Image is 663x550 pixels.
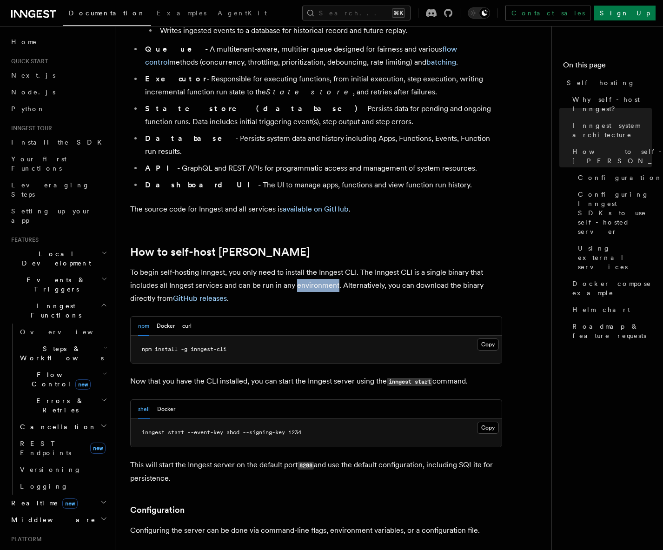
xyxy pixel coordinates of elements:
span: Leveraging Steps [11,181,90,198]
code: inngest start [387,378,432,386]
a: Configuration [130,504,185,517]
p: To begin self-hosting Inngest, you only need to install the Inngest CLI. The Inngest CLI is a sin... [130,266,502,305]
strong: Queue [145,45,205,53]
span: Your first Functions [11,155,66,172]
span: inngest start --event-key abcd --signing-key 1234 [142,429,301,436]
strong: API [145,164,177,172]
a: Configuration [574,169,652,186]
li: - Persists system data and history including Apps, Functions, Events, Function run results. [142,132,502,158]
button: Copy [477,422,499,434]
button: npm [138,317,149,336]
span: Errors & Retries [16,396,101,415]
button: Realtimenew [7,495,109,511]
span: new [90,443,106,454]
div: Inngest Functions [7,324,109,495]
span: Documentation [69,9,146,17]
a: REST Endpointsnew [16,435,109,461]
button: Docker [157,400,175,419]
p: The source code for Inngest and all services is . [130,203,502,216]
span: Why self-host Inngest? [572,95,652,113]
a: Examples [151,3,212,25]
span: Inngest Functions [7,301,100,320]
li: - The UI to manage apps, functions and view function run history. [142,179,502,192]
a: Your first Functions [7,151,109,177]
a: Sign Up [594,6,656,20]
a: Next.js [7,67,109,84]
span: Logging [20,483,68,490]
a: Home [7,33,109,50]
span: Using external services [578,244,652,272]
a: available on GitHub [283,205,349,213]
span: Middleware [7,515,96,524]
span: Inngest tour [7,125,52,132]
span: Home [11,37,37,46]
strong: Database [145,134,235,143]
span: Inngest system architecture [572,121,652,139]
span: Next.js [11,72,55,79]
a: Leveraging Steps [7,177,109,203]
span: npm install -g inngest-cli [142,346,226,352]
strong: Executor [145,74,206,83]
a: Logging [16,478,109,495]
a: Overview [16,324,109,340]
p: Now that you have the CLI installed, you can start the Inngest server using the command. [130,375,502,388]
a: How to self-host [PERSON_NAME] [569,143,652,169]
a: How to self-host [PERSON_NAME] [130,245,310,258]
span: Cancellation [16,422,97,431]
span: Examples [157,9,206,17]
span: new [75,379,91,390]
a: Helm chart [569,301,652,318]
a: AgentKit [212,3,272,25]
a: Node.js [7,84,109,100]
a: Inngest system architecture [569,117,652,143]
a: Roadmap & feature requests [569,318,652,344]
button: Events & Triggers [7,272,109,298]
button: Local Development [7,245,109,272]
button: Inngest Functions [7,298,109,324]
button: Toggle dark mode [468,7,490,19]
span: Install the SDK [11,139,107,146]
span: Features [7,236,39,244]
li: - Responsible for executing functions, from initial execution, step execution, writing incrementa... [142,73,502,99]
strong: State store (database) [145,104,363,113]
span: Self-hosting [567,78,635,87]
span: Events & Triggers [7,275,101,294]
a: Versioning [16,461,109,478]
span: Node.js [11,88,55,96]
button: Cancellation [16,418,109,435]
a: Python [7,100,109,117]
span: Local Development [7,249,101,268]
a: Documentation [63,3,151,26]
a: Self-hosting [563,74,652,91]
a: Why self-host Inngest? [569,91,652,117]
a: Contact sales [505,6,590,20]
button: Steps & Workflows [16,340,109,366]
a: Docker compose example [569,275,652,301]
span: REST Endpoints [20,440,71,457]
span: Quick start [7,58,48,65]
button: Search...⌘K [302,6,411,20]
button: curl [182,317,192,336]
a: GitHub releases [173,294,227,303]
span: Helm chart [572,305,630,314]
span: AgentKit [218,9,267,17]
button: Errors & Retries [16,392,109,418]
span: Python [11,105,45,113]
button: shell [138,400,150,419]
a: Configuring Inngest SDKs to use self-hosted server [574,186,652,240]
strong: Dashboard UI [145,180,258,189]
span: Setting up your app [11,207,91,224]
span: Docker compose example [572,279,652,298]
span: new [62,498,78,509]
span: Flow Control [16,370,102,389]
kbd: ⌘K [392,8,405,18]
p: This will start the Inngest server on the default port and use the default configuration, includi... [130,458,502,485]
a: batching [426,58,456,66]
button: Middleware [7,511,109,528]
span: Configuring Inngest SDKs to use self-hosted server [578,190,652,236]
code: 8288 [298,462,314,470]
span: Roadmap & feature requests [572,322,652,340]
span: Configuration [578,173,663,182]
li: - GraphQL and REST APIs for programmatic access and management of system resources. [142,162,502,175]
em: State store [266,87,353,96]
